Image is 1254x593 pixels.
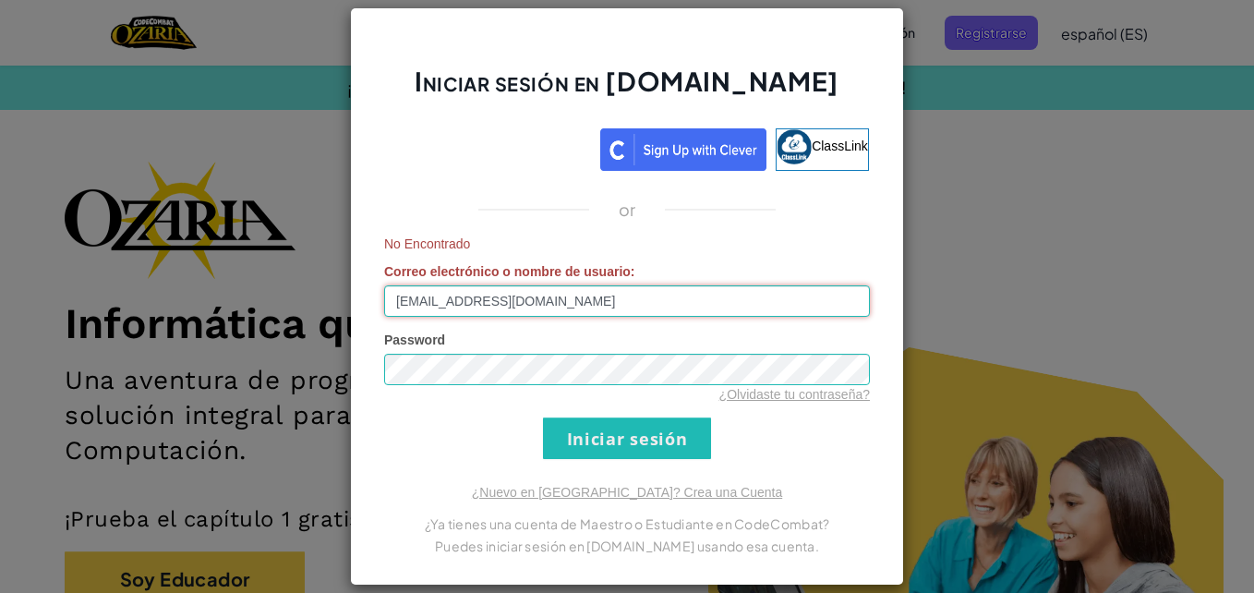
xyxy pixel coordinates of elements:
p: Puedes iniciar sesión en [DOMAIN_NAME] usando esa cuenta. [384,535,870,557]
a: ¿Olvidaste tu contraseña? [719,387,870,402]
h2: Iniciar sesión en [DOMAIN_NAME] [384,64,870,117]
label: : [384,262,635,281]
input: Iniciar sesión [543,418,711,459]
span: No Encontrado [384,235,870,253]
p: or [619,199,636,221]
span: Correo electrónico o nombre de usuario [384,264,631,279]
a: ¿Nuevo en [GEOGRAPHIC_DATA]? Crea una Cuenta [472,485,782,500]
span: Password [384,333,445,347]
iframe: Botón Iniciar sesión con Google [376,127,600,167]
span: ClassLink [812,139,868,153]
img: classlink-logo-small.png [777,129,812,164]
p: ¿Ya tienes una cuenta de Maestro o Estudiante en CodeCombat? [384,513,870,535]
img: clever_sso_button@2x.png [600,128,766,171]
